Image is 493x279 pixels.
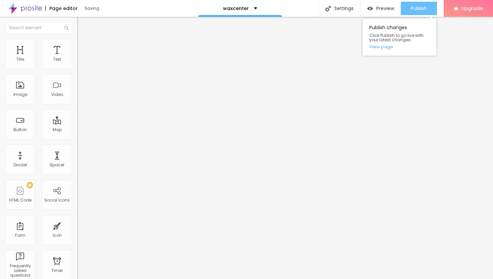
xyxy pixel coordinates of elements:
[361,2,401,15] button: Preview
[9,198,32,203] div: HTML Code
[223,6,249,11] p: waxcenter
[45,6,78,11] div: Page editor
[53,57,61,62] div: Text
[13,127,27,132] div: Button
[7,264,33,278] div: Frequently asked questions
[367,6,373,11] img: view-1.svg
[461,5,483,11] span: Upgrade
[77,17,493,279] iframe: Editor
[64,26,68,30] img: Icone
[51,268,63,273] div: Timer
[369,33,430,42] span: Click Publish to go live with your latest changes.
[85,6,162,10] div: Saving...
[16,57,24,62] div: Title
[13,92,27,97] div: Image
[411,6,427,11] span: Publish
[51,92,63,97] div: Video
[369,45,430,49] a: View page
[325,6,331,11] img: Icone
[13,163,27,167] div: Divider
[363,18,436,56] div: Publish changes
[15,233,25,238] div: Form
[376,6,394,11] span: Preview
[44,198,70,203] div: Social Icons
[50,163,64,167] div: Spacer
[5,22,72,34] input: Search element
[53,233,62,238] div: Icon
[53,127,62,132] div: Map
[401,2,437,15] button: Publish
